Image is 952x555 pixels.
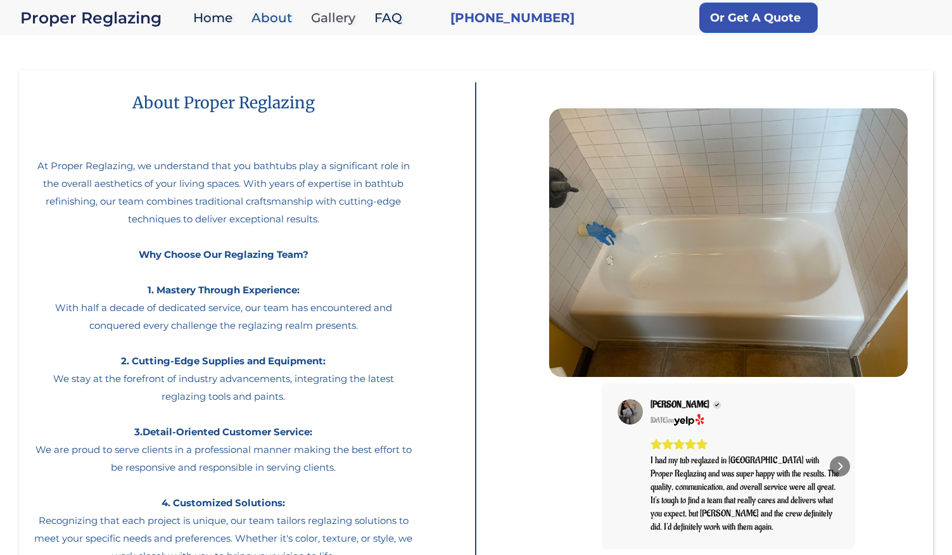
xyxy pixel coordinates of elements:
[162,497,285,509] strong: 4. Customized Solutions:
[607,456,627,476] div: Previous
[107,83,340,122] h1: About Proper Reglazing
[602,383,855,549] div: Carousel
[651,399,709,411] span: [PERSON_NAME]
[139,248,308,296] strong: Why Choose Our Reglazing Team? 1. Mastery Through Experience:
[651,416,674,426] div: on
[305,4,368,32] a: Gallery
[187,4,245,32] a: Home
[20,9,187,27] a: home
[121,355,326,367] strong: 2. Cutting-Edge Supplies and Equipment:
[134,426,143,438] strong: 3.
[368,4,415,32] a: FAQ
[618,399,643,424] img: Chin K.
[20,9,187,27] div: Proper Reglazing
[699,3,818,33] a: Or Get A Quote
[245,4,305,32] a: About
[651,454,839,533] div: I had my tub reglazed in [GEOGRAPHIC_DATA] with Proper Reglazing and was super happy with the res...
[143,426,312,438] strong: Detail-Oriented Customer Service:
[450,9,574,27] a: [PHONE_NUMBER]
[651,438,839,450] div: Rating: 5.0 out of 5
[713,400,721,409] div: Verified Customer
[651,416,668,426] div: [DATE]
[830,456,850,476] div: Next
